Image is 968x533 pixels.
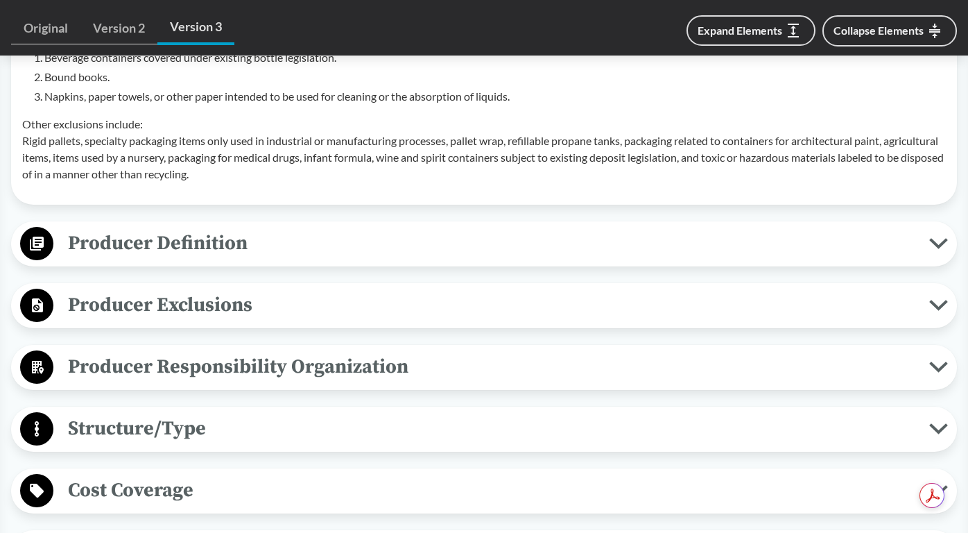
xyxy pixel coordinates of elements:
button: Producer Responsibility Organization [16,350,952,385]
a: Original [11,12,80,44]
li: Beverage containers covered under existing bottle legislation. [44,49,946,66]
button: Producer Definition [16,226,952,262]
p: Other exclusions include: Rigid pallets, specialty packaging items only used in industrial or man... [22,116,946,183]
button: Expand Elements [686,15,815,46]
span: Structure/Type [53,413,929,444]
li: Bound books. [44,69,946,85]
button: Producer Exclusions [16,288,952,323]
button: Collapse Elements [822,15,957,46]
button: Structure/Type [16,412,952,447]
a: Version 2 [80,12,157,44]
a: Version 3 [157,11,234,45]
button: Cost Coverage [16,473,952,509]
span: Cost Coverage [53,475,929,506]
span: Producer Exclusions [53,289,929,321]
span: Producer Responsibility Organization [53,351,929,382]
span: Producer Definition [53,228,929,259]
li: Napkins, paper towels, or other paper intended to be used for cleaning or the absorption of liquids. [44,88,946,105]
